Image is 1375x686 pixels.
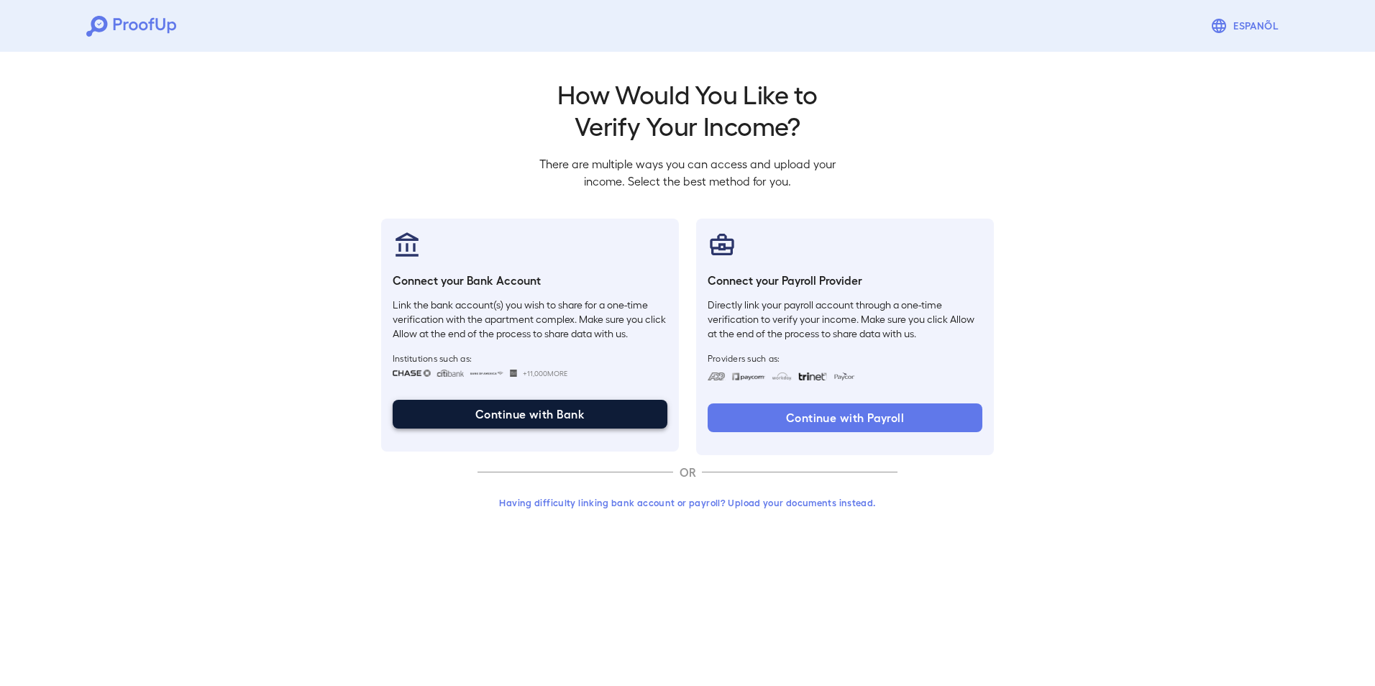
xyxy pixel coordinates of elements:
[731,372,766,380] img: paycom.svg
[708,230,736,259] img: payrollProvider.svg
[798,372,827,380] img: trinet.svg
[470,370,504,377] img: bankOfAmerica.svg
[393,230,421,259] img: bankAccount.svg
[673,464,702,481] p: OR
[1205,12,1289,40] button: Espanõl
[393,370,431,377] img: chase.svg
[528,155,847,190] p: There are multiple ways you can access and upload your income. Select the best method for you.
[708,272,982,289] h6: Connect your Payroll Provider
[708,298,982,341] p: Directly link your payroll account through a one-time verification to verify your income. Make su...
[393,352,667,364] span: Institutions such as:
[708,403,982,432] button: Continue with Payroll
[393,400,667,429] button: Continue with Bank
[437,370,464,377] img: citibank.svg
[833,372,855,380] img: paycon.svg
[393,272,667,289] h6: Connect your Bank Account
[393,298,667,341] p: Link the bank account(s) you wish to share for a one-time verification with the apartment complex...
[772,372,792,380] img: workday.svg
[478,490,897,516] button: Having difficulty linking bank account or payroll? Upload your documents instead.
[528,78,847,141] h2: How Would You Like to Verify Your Income?
[708,372,726,380] img: adp.svg
[708,352,982,364] span: Providers such as:
[523,367,567,379] span: +11,000 More
[510,370,518,377] img: wellsfargo.svg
